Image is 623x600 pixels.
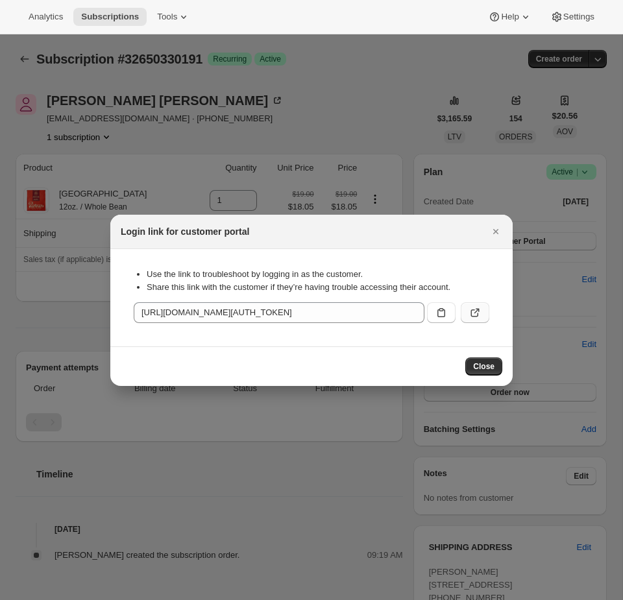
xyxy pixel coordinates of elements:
button: Tools [149,8,198,26]
button: Close [465,357,502,376]
span: Close [473,361,495,372]
li: Use the link to troubleshoot by logging in as the customer. [147,268,489,281]
button: Analytics [21,8,71,26]
span: Help [501,12,519,22]
button: Close [487,222,505,241]
span: Settings [563,12,594,22]
li: Share this link with the customer if they’re having trouble accessing their account. [147,281,489,294]
span: Analytics [29,12,63,22]
button: Help [480,8,539,26]
span: Tools [157,12,177,22]
button: Settings [543,8,602,26]
h2: Login link for customer portal [121,225,249,238]
button: Subscriptions [73,8,147,26]
span: Subscriptions [81,12,139,22]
